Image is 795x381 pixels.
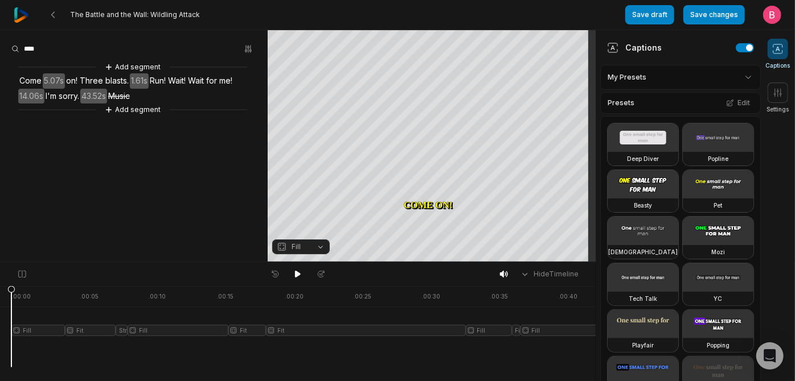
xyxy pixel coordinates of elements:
h3: Pet [714,201,723,210]
span: Wait [187,73,205,89]
h3: YC [714,294,723,303]
button: Edit [723,96,753,110]
span: Run! [149,73,167,89]
span: Fill [292,242,301,252]
h3: [DEMOGRAPHIC_DATA] [608,247,678,256]
button: Settings [767,82,789,114]
button: Save changes [683,5,745,24]
button: Fill [272,239,330,254]
span: Captions [766,61,790,70]
button: Add segment [103,61,163,73]
img: reap [14,7,29,23]
span: Wait! [167,73,187,89]
button: Add segment [103,103,163,116]
span: The Battle and the Wall: Wildling Attack [70,10,200,19]
span: Three [79,73,104,89]
div: Captions [607,42,662,53]
div: Open Intercom Messenger [756,342,784,370]
div: Presets [600,92,761,114]
span: Settings [767,105,789,114]
span: for [205,73,218,89]
span: Come [18,73,43,89]
button: Save draft [625,5,674,24]
span: on! [65,73,79,89]
span: 43.52s [80,89,107,104]
h3: Tech Talk [629,294,657,303]
h3: Mozi [711,247,725,256]
span: blasts. [104,73,130,89]
span: 1.61s [130,73,149,89]
span: me! [218,73,233,89]
span: Music [107,89,131,104]
h3: Deep Diver [627,154,659,163]
span: 5.07s [43,73,65,89]
button: Captions [766,39,790,70]
div: My Presets [600,65,761,90]
button: HideTimeline [517,266,582,283]
h3: Playfair [632,341,654,350]
h3: Beasty [634,201,652,210]
h3: Popping [707,341,730,350]
span: I'm [44,89,58,104]
span: 14.06s [18,89,44,104]
h3: Popline [708,154,728,163]
span: sorry. [58,89,80,104]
